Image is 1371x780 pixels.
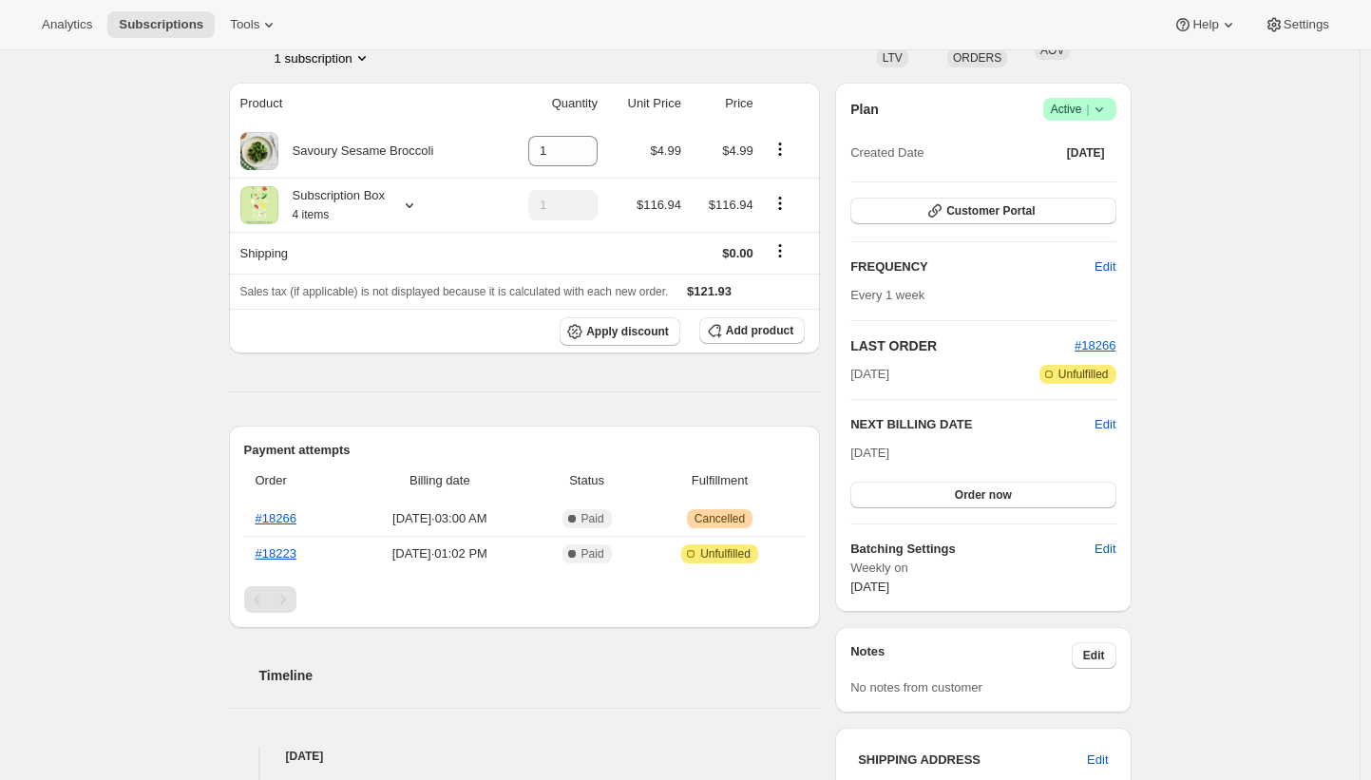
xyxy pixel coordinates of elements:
[219,11,290,38] button: Tools
[240,132,278,170] img: product img
[352,471,527,490] span: Billing date
[30,11,104,38] button: Analytics
[650,143,681,158] span: $4.99
[230,17,259,32] span: Tools
[1067,145,1105,161] span: [DATE]
[240,186,278,224] img: product img
[850,642,1072,669] h3: Notes
[229,747,821,766] h4: [DATE]
[646,471,793,490] span: Fulfillment
[883,51,903,65] span: LTV
[244,586,806,613] nav: Pagination
[953,51,1001,65] span: ORDERS
[278,186,386,224] div: Subscription Box
[1083,648,1105,663] span: Edit
[850,288,924,302] span: Every 1 week
[850,580,889,594] span: [DATE]
[709,198,753,212] span: $116.94
[229,83,500,124] th: Product
[699,317,805,344] button: Add product
[256,511,296,525] a: #18266
[1051,100,1109,119] span: Active
[1095,540,1115,559] span: Edit
[1095,257,1115,276] span: Edit
[259,666,821,685] h2: Timeline
[107,11,215,38] button: Subscriptions
[244,460,347,502] th: Order
[1253,11,1341,38] button: Settings
[850,198,1115,224] button: Customer Portal
[500,83,603,124] th: Quantity
[765,240,795,261] button: Shipping actions
[695,511,745,526] span: Cancelled
[850,446,889,460] span: [DATE]
[1095,415,1115,434] button: Edit
[352,509,527,528] span: [DATE] · 03:00 AM
[229,232,500,274] th: Shipping
[722,143,753,158] span: $4.99
[1040,44,1064,57] span: AOV
[637,198,681,212] span: $116.94
[850,143,924,162] span: Created Date
[850,415,1095,434] h2: NEXT BILLING DATE
[293,208,330,221] small: 4 items
[240,285,669,298] span: Sales tax (if applicable) is not displayed because it is calculated with each new order.
[850,336,1075,355] h2: LAST ORDER
[722,246,753,260] span: $0.00
[560,317,680,346] button: Apply discount
[1162,11,1248,38] button: Help
[256,546,296,561] a: #18223
[1076,745,1119,775] button: Edit
[955,487,1012,503] span: Order now
[581,511,604,526] span: Paid
[1058,367,1109,382] span: Unfulfilled
[539,471,634,490] span: Status
[586,324,669,339] span: Apply discount
[1083,252,1127,282] button: Edit
[700,546,751,561] span: Unfulfilled
[1075,336,1115,355] button: #18266
[765,139,795,160] button: Product actions
[1072,642,1116,669] button: Edit
[850,680,982,694] span: No notes from customer
[278,142,434,161] div: Savoury Sesame Broccoli
[850,559,1115,578] span: Weekly on
[1284,17,1329,32] span: Settings
[726,323,793,338] span: Add product
[581,546,604,561] span: Paid
[1075,338,1115,352] a: #18266
[687,83,759,124] th: Price
[1083,534,1127,564] button: Edit
[850,482,1115,508] button: Order now
[603,83,687,124] th: Unit Price
[946,203,1035,219] span: Customer Portal
[275,48,371,67] button: Product actions
[850,365,889,384] span: [DATE]
[119,17,203,32] span: Subscriptions
[1192,17,1218,32] span: Help
[858,751,1087,770] h3: SHIPPING ADDRESS
[352,544,527,563] span: [DATE] · 01:02 PM
[1086,102,1089,117] span: |
[687,284,732,298] span: $121.93
[850,257,1095,276] h2: FREQUENCY
[1087,751,1108,770] span: Edit
[244,441,806,460] h2: Payment attempts
[1056,140,1116,166] button: [DATE]
[42,17,92,32] span: Analytics
[850,540,1095,559] h6: Batching Settings
[850,100,879,119] h2: Plan
[765,193,795,214] button: Product actions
